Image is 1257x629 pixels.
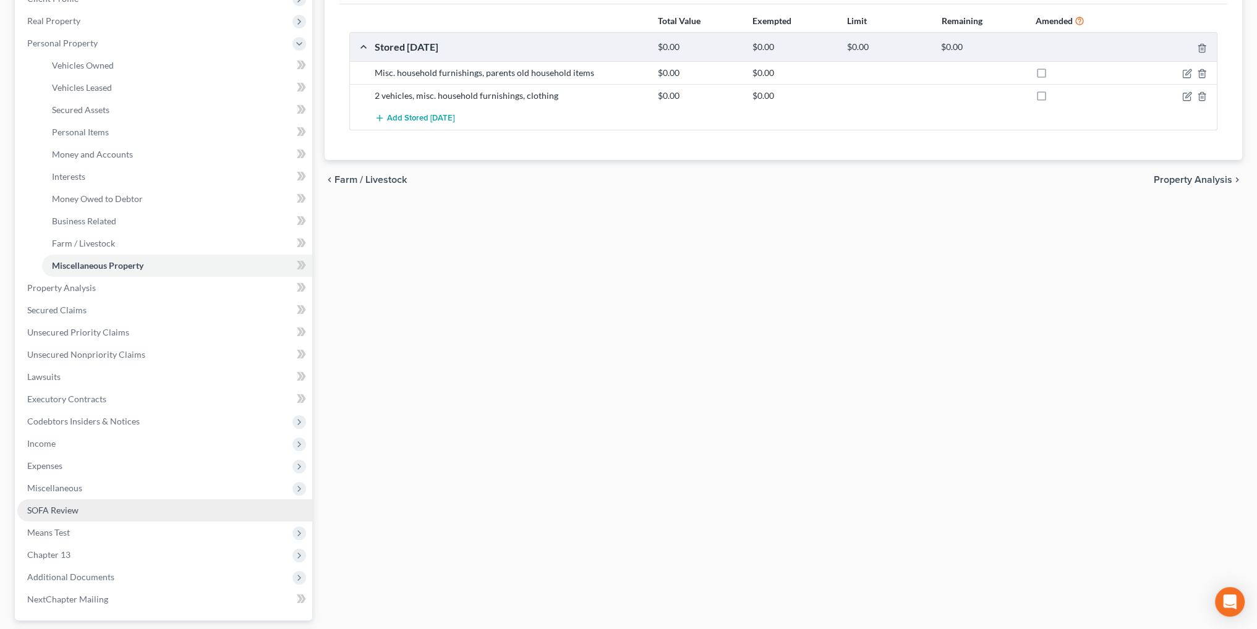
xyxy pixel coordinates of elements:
a: Personal Items [42,121,312,143]
a: Farm / Livestock [42,232,312,255]
a: Vehicles Owned [42,54,312,77]
span: Money Owed to Debtor [52,193,143,204]
span: Chapter 13 [27,549,70,560]
span: Personal Property [27,38,98,48]
a: Vehicles Leased [42,77,312,99]
i: chevron_left [325,175,334,185]
span: Property Analysis [1154,175,1232,185]
span: Vehicles Owned [52,60,114,70]
span: Real Property [27,15,80,26]
strong: Total Value [658,15,701,26]
span: Interests [52,171,85,182]
span: Expenses [27,460,62,471]
a: SOFA Review [17,499,312,521]
a: Secured Assets [42,99,312,121]
span: Codebtors Insiders & Notices [27,416,140,426]
span: Executory Contracts [27,394,106,404]
a: Business Related [42,210,312,232]
span: Add Stored [DATE] [387,114,454,124]
strong: Remaining [941,15,982,26]
div: $0.00 [652,41,746,53]
i: chevron_right [1232,175,1242,185]
span: Lawsuits [27,371,61,382]
button: Add Stored [DATE] [375,107,454,130]
button: Property Analysis chevron_right [1154,175,1242,185]
div: $0.00 [652,90,746,102]
div: $0.00 [746,67,841,79]
div: Stored [DATE] [369,40,652,53]
span: Means Test [27,527,70,538]
span: NextChapter Mailing [27,594,108,604]
span: SOFA Review [27,505,79,515]
span: Money and Accounts [52,149,133,159]
span: Farm / Livestock [334,175,407,185]
span: Farm / Livestock [52,238,115,248]
span: Miscellaneous [27,483,82,493]
a: Lawsuits [17,366,312,388]
strong: Exempted [752,15,791,26]
span: Personal Items [52,127,109,137]
div: Open Intercom Messenger [1215,587,1245,617]
span: Income [27,438,56,449]
strong: Limit [847,15,867,26]
div: Misc. household furnishings, parents old household items [369,67,652,79]
span: Unsecured Priority Claims [27,327,129,337]
a: Money and Accounts [42,143,312,166]
a: Unsecured Priority Claims [17,321,312,344]
span: Secured Assets [52,104,109,115]
span: Property Analysis [27,282,96,293]
span: Secured Claims [27,305,87,315]
strong: Amended [1036,15,1073,26]
span: Unsecured Nonpriority Claims [27,349,145,360]
span: Business Related [52,216,116,226]
span: Vehicles Leased [52,82,112,93]
div: $0.00 [840,41,935,53]
a: Miscellaneous Property [42,255,312,277]
a: Unsecured Nonpriority Claims [17,344,312,366]
div: $0.00 [652,67,746,79]
button: chevron_left Farm / Livestock [325,175,407,185]
a: Executory Contracts [17,388,312,410]
a: Property Analysis [17,277,312,299]
span: Additional Documents [27,572,114,582]
span: Miscellaneous Property [52,260,143,271]
div: $0.00 [935,41,1029,53]
div: $0.00 [746,41,841,53]
a: Money Owed to Debtor [42,188,312,210]
div: $0.00 [746,90,841,102]
div: 2 vehicles, misc. household furnishings, clothing [369,90,652,102]
a: Secured Claims [17,299,312,321]
a: NextChapter Mailing [17,588,312,610]
a: Interests [42,166,312,188]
